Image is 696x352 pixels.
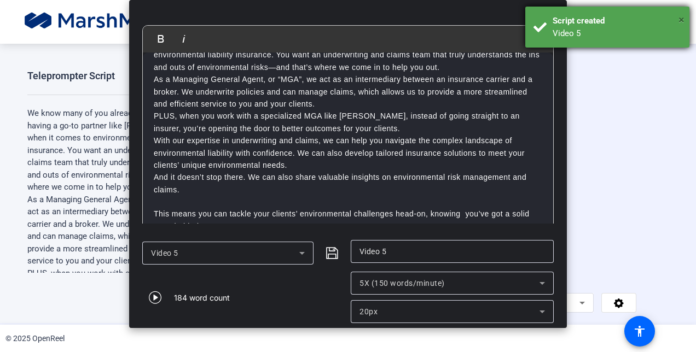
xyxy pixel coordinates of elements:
[154,134,542,171] p: With our expertise in underwriting and claims, we can help you navigate the complex landscape of ...
[173,28,194,50] button: Italic (Ctrl+I)
[154,110,542,134] p: PLUS, when you work with a specialized MGA like [PERSON_NAME], instead of going straight to an in...
[359,279,445,288] span: 5X (150 words/minute)
[174,292,230,303] div: 184 word count
[22,11,221,33] img: OpenReel logo
[27,69,115,83] div: Teleprompter Script
[553,27,681,40] div: Video 5
[553,15,681,27] div: Script created
[5,333,65,344] div: © 2025 OpenReel
[27,107,192,193] p: We know many of you already appreciate having a go-to partner like [PERSON_NAME] when it comes to...
[678,13,685,26] span: ×
[154,37,542,73] p: We know many of you already appreciate having a go-to partner like [PERSON_NAME] when it comes to...
[154,196,542,232] p: This means you can tackle your clients’ environmental challenges head-on, knowing you’ve got a so...
[154,171,542,196] p: And it doesn’t stop there. We can also share valuable insights on environmental risk management a...
[359,307,378,316] span: 20px
[151,249,178,257] span: Video 5
[359,245,545,258] input: Title
[633,325,646,338] mat-icon: accessibility
[27,193,192,267] p: As a Managing General Agent, or “MGA”, we act as an intermediary between an insurance carrier and...
[154,73,542,110] p: As a Managing General Agent, or “MGA”, we act as an intermediary between an insurance carrier and...
[678,11,685,28] button: Close
[150,28,171,50] button: Bold (Ctrl+B)
[27,267,192,316] p: PLUS, when you work with a specialized MGA like [PERSON_NAME], instead of going straight to an in...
